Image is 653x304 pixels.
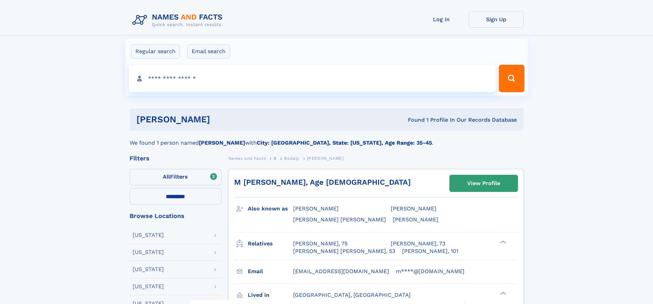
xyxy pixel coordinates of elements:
span: [PERSON_NAME] [307,156,344,161]
a: [PERSON_NAME], 75 [293,240,348,247]
span: B [274,156,277,161]
h3: Lived in [248,289,293,301]
button: Search Button [499,65,524,92]
b: City: [GEOGRAPHIC_DATA], State: [US_STATE], Age Range: 35-45 [257,139,432,146]
span: All [163,173,170,180]
label: Filters [130,169,221,185]
a: [PERSON_NAME] [PERSON_NAME], 53 [293,247,395,255]
a: Bodaly [284,154,299,162]
span: [EMAIL_ADDRESS][DOMAIN_NAME] [293,268,389,275]
a: [PERSON_NAME], 73 [391,240,445,247]
div: View Profile [467,175,500,191]
a: Names and Facts [228,154,266,162]
div: Filters [130,155,221,161]
a: Log In [414,11,469,28]
div: Browse Locations [130,213,221,219]
input: search input [129,65,496,92]
h3: Email [248,266,293,277]
a: M [PERSON_NAME], Age [DEMOGRAPHIC_DATA] [234,178,411,186]
h1: [PERSON_NAME] [136,115,309,124]
a: Sign Up [469,11,524,28]
label: Email search [187,44,230,59]
label: Regular search [131,44,180,59]
a: [PERSON_NAME], 101 [402,247,458,255]
h3: Relatives [248,238,293,250]
div: [US_STATE] [133,232,164,238]
div: [US_STATE] [133,250,164,255]
span: [PERSON_NAME] [293,205,339,212]
span: [PERSON_NAME] [PERSON_NAME] [293,216,386,223]
a: B [274,154,277,162]
img: Logo Names and Facts [130,11,228,29]
span: Bodaly [284,156,299,161]
div: [US_STATE] [133,267,164,272]
span: [PERSON_NAME] [391,205,436,212]
div: [US_STATE] [133,284,164,289]
span: [GEOGRAPHIC_DATA], [GEOGRAPHIC_DATA] [293,292,411,298]
span: [PERSON_NAME] [393,216,438,223]
div: Found 1 Profile In Our Records Database [309,116,517,124]
b: [PERSON_NAME] [199,139,245,146]
div: ❯ [498,291,507,295]
div: We found 1 person named with . [130,131,524,147]
a: View Profile [450,175,518,192]
div: ❯ [498,240,507,244]
h3: Also known as [248,203,293,215]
